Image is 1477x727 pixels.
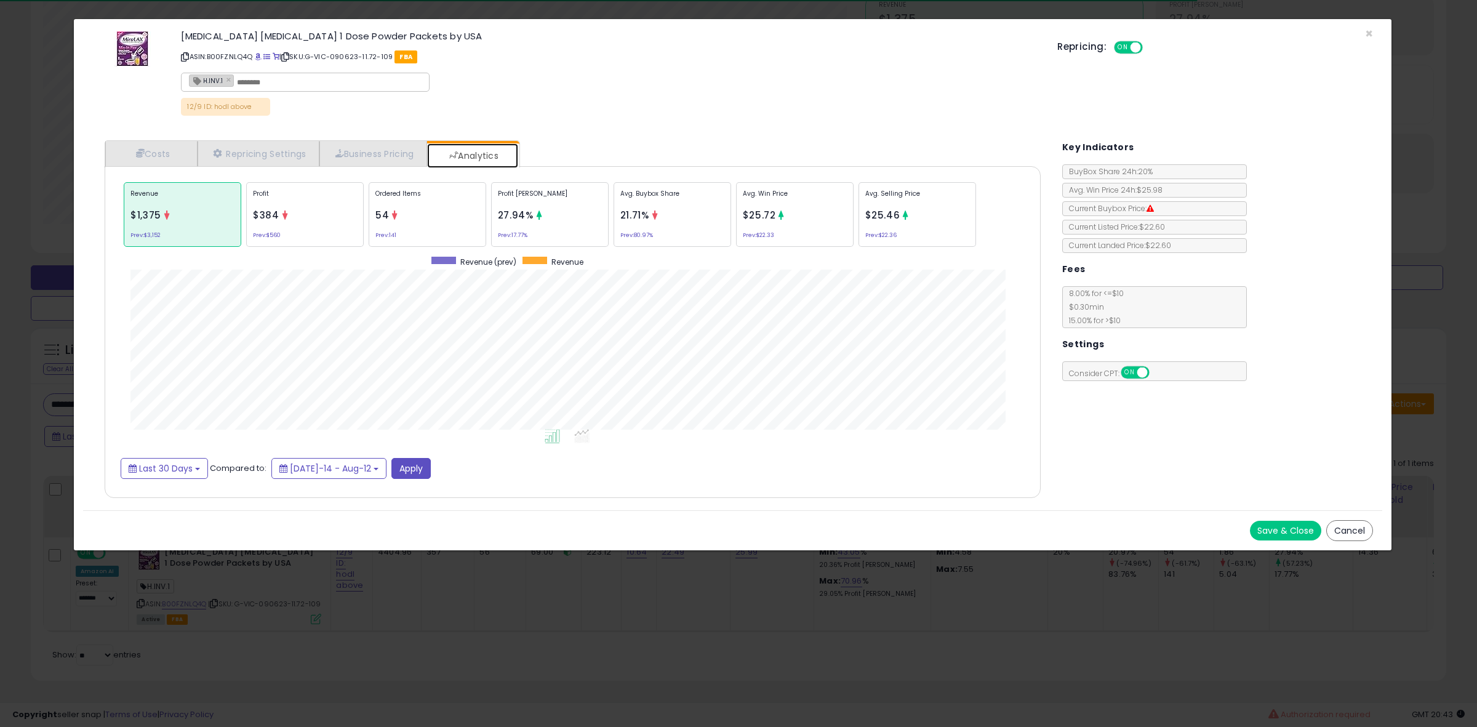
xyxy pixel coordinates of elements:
[1063,222,1165,232] span: Current Listed Price: $22.60
[210,462,266,473] span: Compared to:
[865,189,969,207] p: Avg. Selling Price
[1365,25,1373,42] span: ×
[551,257,583,267] span: Revenue
[130,233,161,237] small: Prev: $3,152
[391,458,431,479] button: Apply
[1326,520,1373,541] button: Cancel
[1250,521,1321,540] button: Save & Close
[1063,240,1171,251] span: Current Landed Price: $22.60
[226,74,233,85] a: ×
[253,189,357,207] p: Profit
[130,189,234,207] p: Revenue
[427,143,518,168] a: Analytics
[1063,185,1163,195] span: Avg. Win Price 24h: $25.98
[1063,288,1124,326] span: 8.00 % for <= $10
[130,209,161,222] span: $1,375
[620,209,649,222] span: 21.71%
[1063,368,1166,379] span: Consider CPT:
[1147,205,1154,212] i: Suppressed Buy Box
[1063,166,1153,177] span: BuyBox Share 24h: 20%
[181,47,1039,66] p: ASIN: B00FZNLQ4Q | SKU: G-VIC-090623-11.72-109
[498,209,534,222] span: 27.94%
[1122,368,1137,378] span: ON
[255,52,262,62] a: BuyBox page
[181,98,270,116] p: 12/9 ID: hodl above
[1115,42,1131,53] span: ON
[1062,140,1134,155] h5: Key Indicators
[498,233,527,237] small: Prev: 17.77%
[743,189,847,207] p: Avg. Win Price
[460,257,516,267] span: Revenue (prev)
[375,189,479,207] p: Ordered Items
[394,50,417,63] span: FBA
[139,462,193,475] span: Last 30 Days
[620,189,724,207] p: Avg. Buybox Share
[865,209,900,222] span: $25.46
[1062,262,1086,277] h5: Fees
[743,209,776,222] span: $25.72
[273,52,279,62] a: Your listing only
[319,141,427,166] a: Business Pricing
[105,141,198,166] a: Costs
[1062,337,1104,352] h5: Settings
[181,31,1039,41] h3: [MEDICAL_DATA] [MEDICAL_DATA] 1 Dose Powder Packets by USA
[263,52,270,62] a: All offer listings
[114,31,151,66] img: 51g4Sj8gxQL._SL60_.jpg
[253,209,279,222] span: $384
[1057,42,1107,52] h5: Repricing:
[620,233,653,237] small: Prev: 80.97%
[290,462,371,475] span: [DATE]-14 - Aug-12
[375,209,389,222] span: 54
[1063,315,1121,326] span: 15.00 % for > $10
[198,141,319,166] a: Repricing Settings
[1141,42,1161,53] span: OFF
[375,233,396,237] small: Prev: 141
[865,233,897,237] small: Prev: $22.36
[190,75,223,86] span: H.INV.1
[1063,203,1154,214] span: Current Buybox Price:
[253,233,281,237] small: Prev: $560
[1063,302,1104,312] span: $0.30 min
[498,189,602,207] p: Profit [PERSON_NAME]
[743,233,774,237] small: Prev: $22.33
[1147,368,1167,378] span: OFF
